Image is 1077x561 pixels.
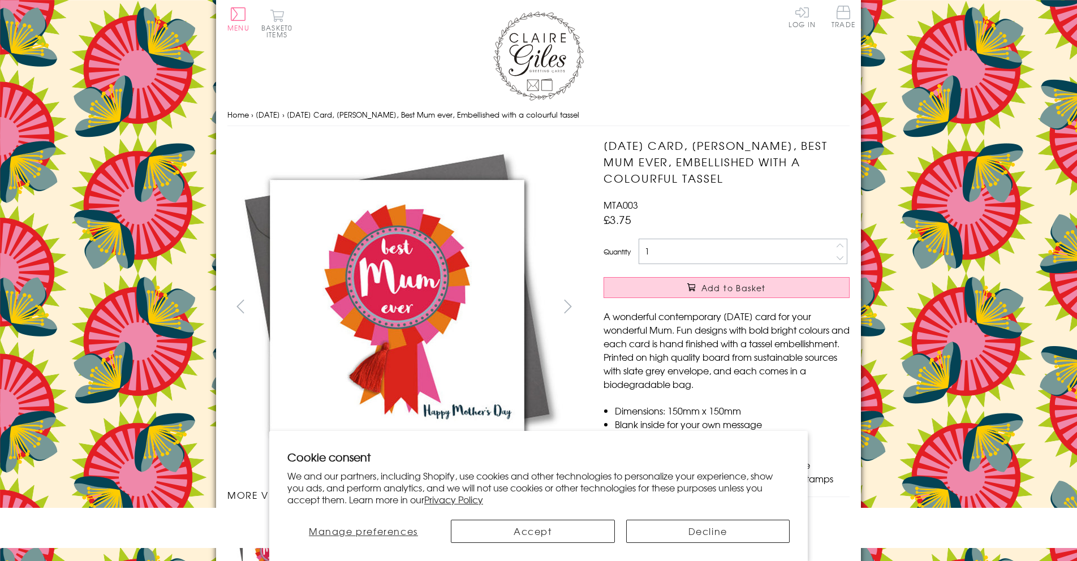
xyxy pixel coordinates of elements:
[451,520,615,543] button: Accept
[287,109,579,120] span: [DATE] Card, [PERSON_NAME], Best Mum ever, Embellished with a colourful tassel
[227,488,581,502] h3: More views
[604,212,631,227] span: £3.75
[832,6,855,30] a: Trade
[261,9,292,38] button: Basket0 items
[555,294,581,319] button: next
[256,109,280,120] a: [DATE]
[604,247,631,257] label: Quantity
[626,520,790,543] button: Decline
[227,109,249,120] a: Home
[266,23,292,40] span: 0 items
[227,294,253,319] button: prev
[287,470,790,505] p: We and our partners, including Shopify, use cookies and other technologies to personalize your ex...
[604,198,638,212] span: MTA003
[615,404,850,417] li: Dimensions: 150mm x 150mm
[227,137,567,477] img: Mother's Day Card, Rosette, Best Mum ever, Embellished with a colourful tassel
[227,103,850,127] nav: breadcrumbs
[493,11,584,101] img: Claire Giles Greetings Cards
[251,109,253,120] span: ›
[287,520,440,543] button: Manage preferences
[282,109,285,120] span: ›
[604,309,850,391] p: A wonderful contemporary [DATE] card for your wonderful Mum. Fun designs with bold bright colours...
[227,23,249,33] span: Menu
[832,6,855,28] span: Trade
[701,282,766,294] span: Add to Basket
[581,137,920,477] img: Mother's Day Card, Rosette, Best Mum ever, Embellished with a colourful tassel
[615,417,850,431] li: Blank inside for your own message
[287,449,790,465] h2: Cookie consent
[424,493,483,506] a: Privacy Policy
[604,277,850,298] button: Add to Basket
[604,137,850,186] h1: [DATE] Card, [PERSON_NAME], Best Mum ever, Embellished with a colourful tassel
[309,524,418,538] span: Manage preferences
[227,7,249,31] button: Menu
[789,6,816,28] a: Log In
